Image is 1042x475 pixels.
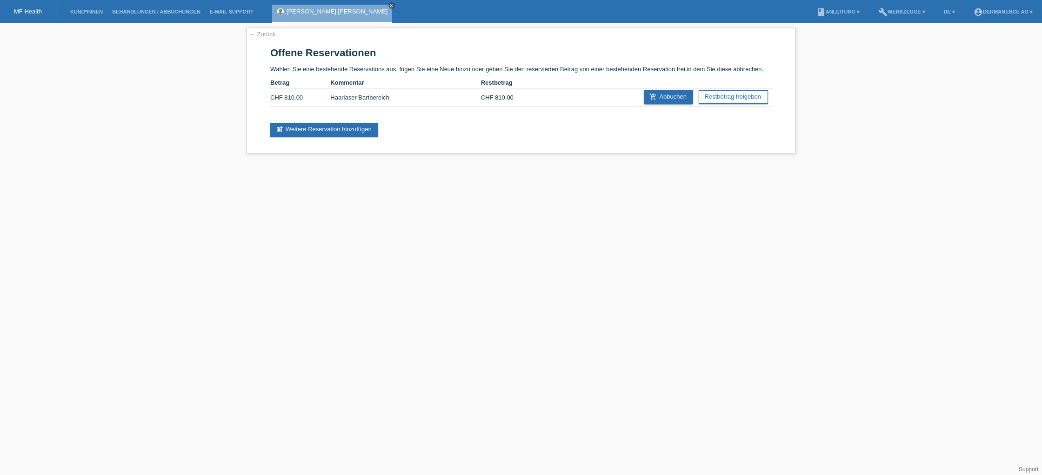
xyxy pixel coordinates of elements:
a: Restbetrag freigeben [699,90,768,104]
td: CHF 810.00 [270,88,330,107]
a: DE ▾ [939,9,960,14]
a: Behandlungen / Abbuchungen [107,9,205,14]
a: bookAnleitung ▾ [812,9,864,14]
i: post_add [276,126,283,133]
th: Kommentar [330,77,481,88]
a: close [388,2,395,9]
a: Support [1019,466,1038,473]
a: [PERSON_NAME] [PERSON_NAME] [287,8,387,15]
i: book [816,7,826,17]
i: build [878,7,888,17]
a: MF Health [14,8,42,15]
i: account_circle [974,7,983,17]
a: add_shopping_cartAbbuchen [644,90,693,104]
td: Haarlaser Bartbereich [330,88,481,107]
th: Betrag [270,77,330,88]
h1: Offene Reservationen [270,47,772,59]
a: post_addWeitere Reservation hinzufügen [270,123,378,137]
a: account_circleDermanence AG ▾ [969,9,1037,14]
a: E-Mail Support [205,9,258,14]
th: Restbetrag [481,77,541,88]
i: close [389,3,394,8]
a: Kund*innen [66,9,107,14]
td: CHF 810.00 [481,88,541,107]
i: add_shopping_cart [649,93,657,100]
div: Wählen Sie eine bestehende Reservations aus, fügen Sie eine Neue hinzu oder geben Sie den reservi... [247,28,795,154]
a: buildWerkzeuge ▾ [874,9,930,14]
a: ← Zurück [249,31,275,38]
